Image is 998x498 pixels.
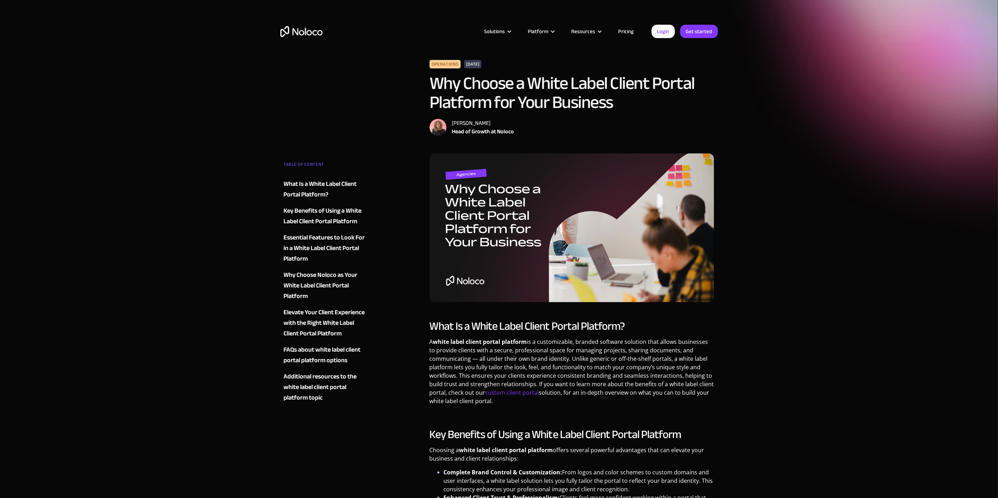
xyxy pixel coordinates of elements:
[430,446,715,468] p: Choosing a offers several powerful advantages that can elevate your business and client relations...
[284,371,369,403] a: Additional resources to the white label client portal platform topic
[485,389,539,396] a: custom client portal
[652,25,675,38] a: Login
[284,232,369,264] a: Essential Features to Look For in a White Label Client Portal Platform
[430,153,715,302] img: Why Choose a White Label Client Portal Platform for Your Business
[284,159,369,173] div: TABLE OF CONTENT
[430,338,715,411] p: A is a customizable, branded software solution that allows businesses to provide clients with a s...
[284,206,369,227] a: Key Benefits of Using a White Label Client Portal Platform
[452,127,514,136] div: Head of Growth at Noloco
[284,179,369,200] a: What Is a White Label Client Portal Platform?
[459,446,553,454] strong: white label client portal platform
[563,27,610,36] div: Resources
[444,468,562,476] strong: Complete Brand Control & Customization:
[430,74,715,112] h1: Why Choose a White Label Client Portal Platform for Your Business
[572,27,596,36] div: Resources
[610,27,643,36] a: Pricing
[284,345,369,366] a: FAQs about white label client portal platform options
[476,27,519,36] div: Solutions
[444,468,715,493] li: From logos and color schemes to custom domains and user interfaces, a white label solution lets y...
[528,27,549,36] div: Platform
[680,25,718,38] a: Get started
[519,27,563,36] div: Platform
[280,26,323,37] a: home
[452,119,514,127] div: [PERSON_NAME]
[430,319,715,333] h2: What Is a White Label Client Portal Platform?
[430,427,715,442] h2: Key Benefits of Using a White Label Client Portal Platform
[433,338,527,346] strong: white label client portal platform
[284,270,369,302] a: Why Choose Noloco as Your White Label Client Portal Platform
[484,27,505,36] div: Solutions
[284,307,369,339] a: Elevate Your Client Experience with the Right White Label Client Portal Platform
